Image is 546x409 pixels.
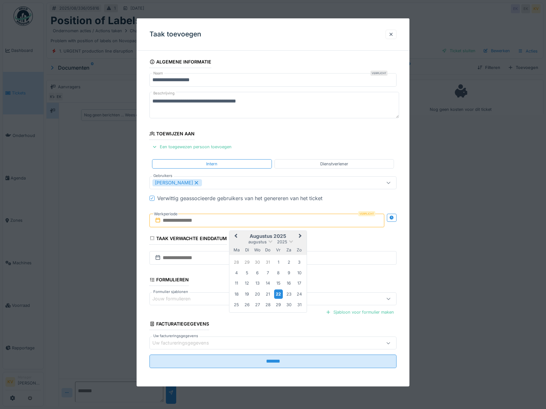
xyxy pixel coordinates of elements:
[206,161,217,167] div: Intern
[149,319,209,330] div: Facturatiegegevens
[263,258,272,267] div: Choose donderdag 31 juli 2025
[263,246,272,254] div: donderdag
[231,257,304,310] div: Month augustus, 2025
[295,268,304,277] div: Choose zondag 10 augustus 2025
[248,239,267,244] span: augustus
[149,30,201,38] h3: Taak toevoegen
[230,231,240,242] button: Previous Month
[232,258,241,267] div: Choose maandag 28 juli 2025
[152,173,174,179] label: Gebruikers
[253,290,262,298] div: Choose woensdag 20 augustus 2025
[243,268,251,277] div: Choose dinsdag 5 augustus 2025
[274,289,283,299] div: Choose vrijdag 22 augustus 2025
[232,300,241,309] div: Choose maandag 25 augustus 2025
[253,300,262,309] div: Choose woensdag 27 augustus 2025
[295,258,304,267] div: Choose zondag 3 augustus 2025
[152,295,200,302] div: Jouw formulieren
[232,268,241,277] div: Choose maandag 4 augustus 2025
[295,290,304,298] div: Choose zondag 24 augustus 2025
[149,129,195,140] div: Toewijzen aan
[274,258,283,267] div: Choose vrijdag 1 augustus 2025
[274,279,283,287] div: Choose vrijdag 15 augustus 2025
[323,308,397,316] div: Sjabloon voor formulier maken
[243,246,251,254] div: dinsdag
[243,279,251,287] div: Choose dinsdag 12 augustus 2025
[253,258,262,267] div: Choose woensdag 30 juli 2025
[295,300,304,309] div: Choose zondag 31 augustus 2025
[149,143,234,151] div: Een toegewezen persoon toevoegen
[274,300,283,309] div: Choose vrijdag 29 augustus 2025
[284,246,293,254] div: zaterdag
[243,258,251,267] div: Choose dinsdag 29 juli 2025
[229,233,307,239] h2: augustus 2025
[370,71,388,76] div: Verplicht
[149,57,212,68] div: Algemene informatie
[296,231,306,242] button: Next Month
[295,246,304,254] div: zondag
[149,275,189,286] div: Formulieren
[152,89,176,97] label: Beschrijving
[295,279,304,287] div: Choose zondag 17 augustus 2025
[152,289,189,295] label: Formulier sjablonen
[253,268,262,277] div: Choose woensdag 6 augustus 2025
[263,279,272,287] div: Choose donderdag 14 augustus 2025
[284,290,293,298] div: Choose zaterdag 23 augustus 2025
[153,210,178,218] label: Werkperiode
[284,300,293,309] div: Choose zaterdag 30 augustus 2025
[152,71,164,76] label: Naam
[284,279,293,287] div: Choose zaterdag 16 augustus 2025
[320,161,348,167] div: Dienstverlener
[152,333,199,339] label: Uw factureringsgegevens
[149,234,227,245] div: Taak verwachte einddatum
[358,211,375,216] div: Verplicht
[253,279,262,287] div: Choose woensdag 13 augustus 2025
[157,194,322,202] div: Verwittig geassocieerde gebruikers van het genereren van het ticket
[243,290,251,298] div: Choose dinsdag 19 augustus 2025
[284,258,293,267] div: Choose zaterdag 2 augustus 2025
[152,179,202,186] div: [PERSON_NAME]
[274,246,283,254] div: vrijdag
[232,246,241,254] div: maandag
[232,279,241,287] div: Choose maandag 11 augustus 2025
[277,239,287,244] span: 2025
[232,290,241,298] div: Choose maandag 18 augustus 2025
[263,300,272,309] div: Choose donderdag 28 augustus 2025
[253,246,262,254] div: woensdag
[263,290,272,298] div: Choose donderdag 21 augustus 2025
[274,268,283,277] div: Choose vrijdag 8 augustus 2025
[152,340,218,347] div: Uw factureringsgegevens
[263,268,272,277] div: Choose donderdag 7 augustus 2025
[284,268,293,277] div: Choose zaterdag 9 augustus 2025
[243,300,251,309] div: Choose dinsdag 26 augustus 2025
